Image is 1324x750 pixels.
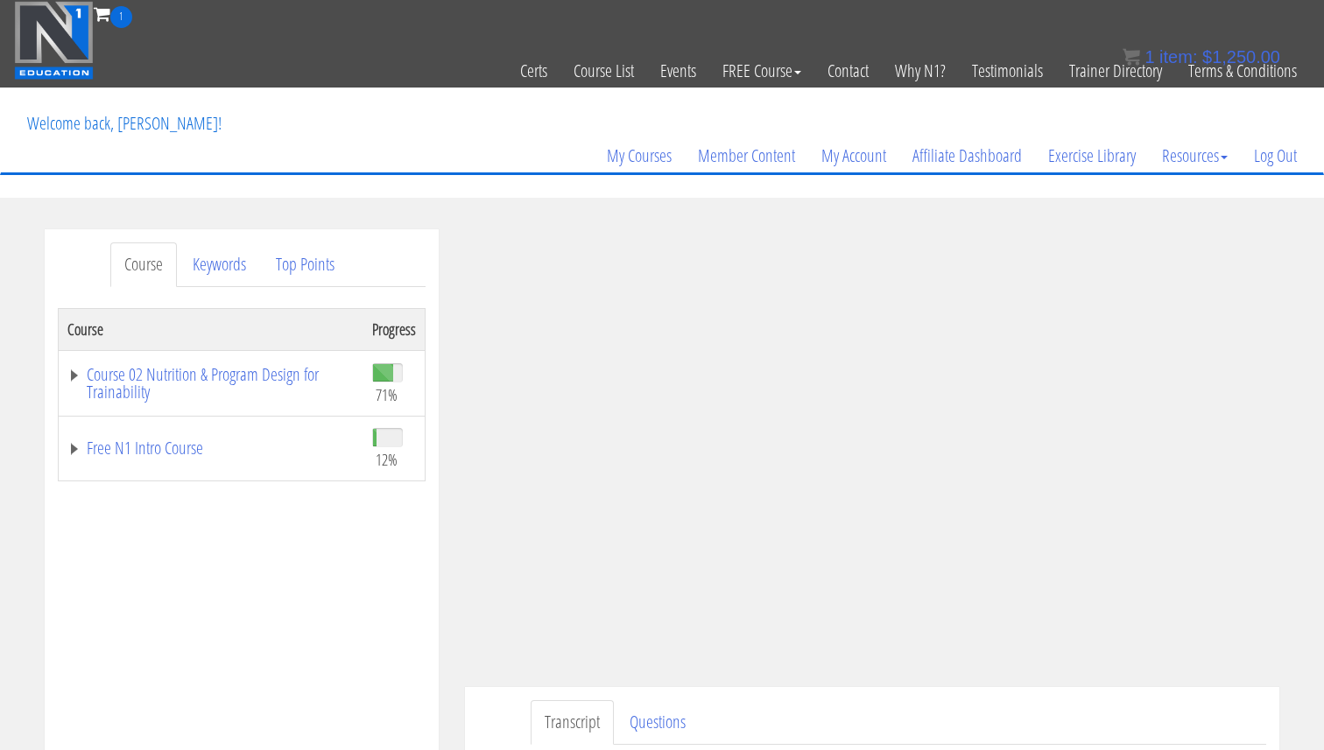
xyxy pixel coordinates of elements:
a: Why N1? [882,28,959,114]
a: Course 02 Nutrition & Program Design for Trainability [67,366,355,401]
th: Course [59,308,364,350]
span: 1 [1144,47,1154,67]
span: item: [1159,47,1197,67]
a: FREE Course [709,28,814,114]
a: Certs [507,28,560,114]
a: Events [647,28,709,114]
a: Trainer Directory [1056,28,1175,114]
a: Questions [616,700,700,745]
a: Transcript [531,700,614,745]
a: Course List [560,28,647,114]
a: Resources [1149,114,1241,198]
span: $ [1202,47,1212,67]
a: Contact [814,28,882,114]
a: Testimonials [959,28,1056,114]
a: Affiliate Dashboard [899,114,1035,198]
a: My Courses [594,114,685,198]
a: Terms & Conditions [1175,28,1310,114]
span: 71% [376,385,398,404]
a: Top Points [262,242,349,287]
a: Course [110,242,177,287]
a: Exercise Library [1035,114,1149,198]
th: Progress [363,308,426,350]
a: 1 item: $1,250.00 [1123,47,1280,67]
a: Log Out [1241,114,1310,198]
p: Welcome back, [PERSON_NAME]! [14,88,235,158]
a: Keywords [179,242,260,287]
span: 12% [376,450,398,469]
img: n1-education [14,1,94,80]
bdi: 1,250.00 [1202,47,1280,67]
a: Member Content [685,114,808,198]
img: icon11.png [1123,48,1140,66]
a: My Account [808,114,899,198]
a: Free N1 Intro Course [67,439,355,457]
a: 1 [94,2,132,25]
span: 1 [110,6,132,28]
